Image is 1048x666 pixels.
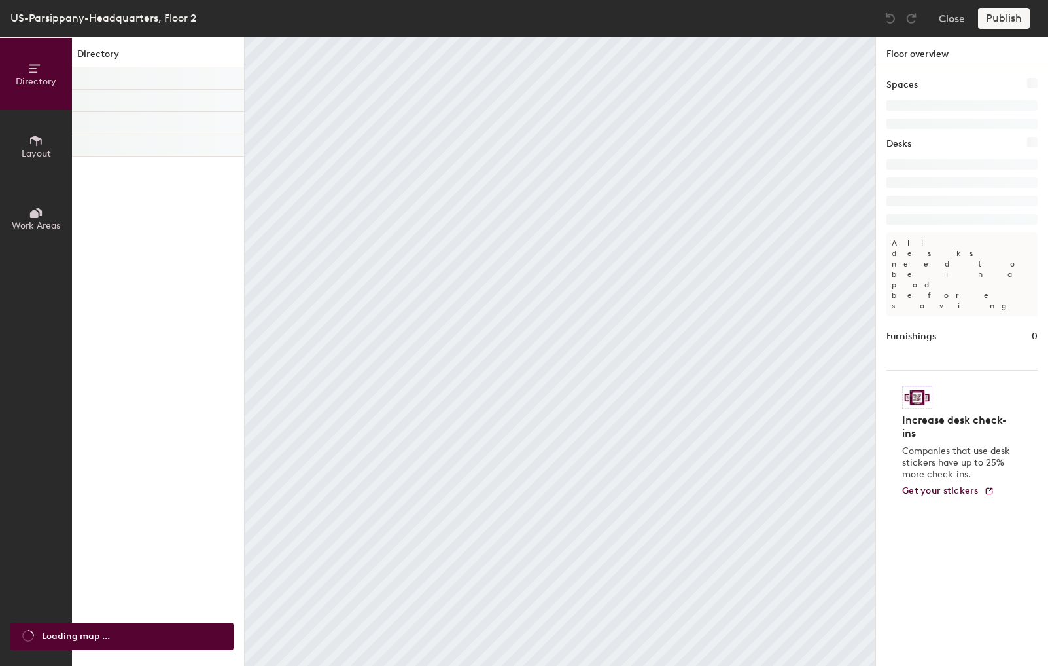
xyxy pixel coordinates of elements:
h1: Desks [886,137,911,151]
a: Get your stickers [902,486,994,497]
span: Work Areas [12,220,60,231]
img: Sticker logo [902,386,932,409]
img: Redo [905,12,918,25]
h1: Spaces [886,78,918,92]
span: Directory [16,76,56,87]
h1: Floor overview [876,37,1048,67]
h1: Furnishings [886,329,936,344]
h1: 0 [1032,329,1038,344]
h4: Increase desk check-ins [902,414,1014,440]
img: Undo [884,12,897,25]
canvas: Map [245,37,875,666]
p: All desks need to be in a pod before saving [886,232,1038,316]
button: Close [939,8,965,29]
h1: Directory [72,47,244,67]
span: Layout [22,148,51,159]
p: Companies that use desk stickers have up to 25% more check-ins. [902,445,1014,481]
div: US-Parsippany-Headquarters, Floor 2 [10,10,196,26]
span: Loading map ... [42,629,110,644]
span: Get your stickers [902,485,979,496]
